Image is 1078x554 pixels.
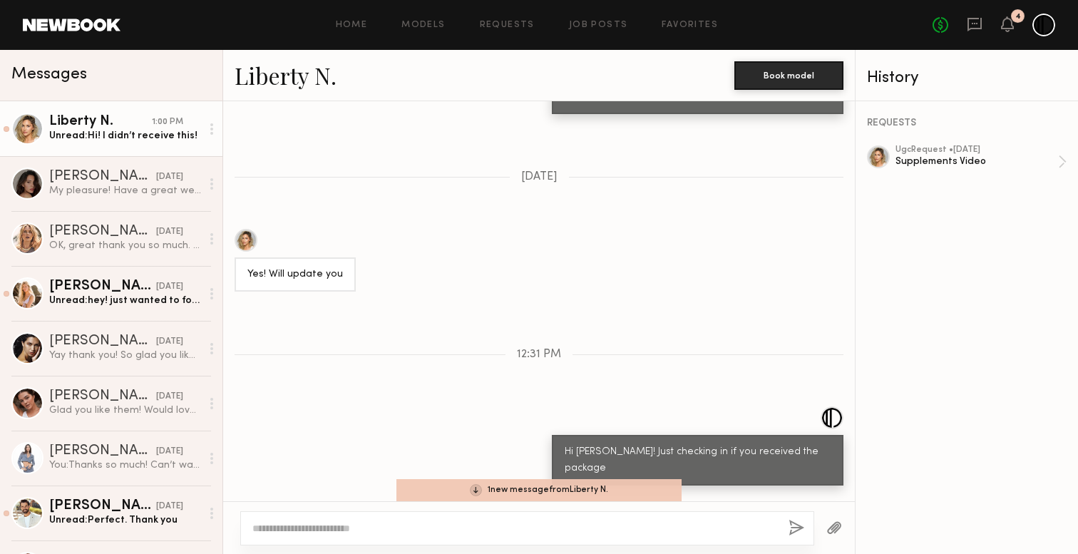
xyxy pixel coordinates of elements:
div: [PERSON_NAME] [49,389,156,404]
div: [DATE] [156,335,183,349]
div: OK, great thank you so much. I will put it to the reel ( [49,239,201,252]
div: Yay thank you! So glad you like it :) let me know if you ever need anymore videos xx love the pro... [49,349,201,362]
a: Book model [734,68,843,81]
div: History [867,70,1067,86]
span: 12:31 PM [517,349,561,361]
div: Liberty N. [49,115,152,129]
a: Liberty N. [235,60,337,91]
div: You: Thanks so much! Can’t wait to see your magic ✨ [49,458,201,472]
span: [DATE] [521,171,558,183]
div: [PERSON_NAME] [49,279,156,294]
div: Yes! Will update you [247,267,343,283]
div: [DATE] [156,500,183,513]
div: [PERSON_NAME] [49,444,156,458]
div: Glad you like them! Would love to work together again🤍 [49,404,201,417]
a: ugcRequest •[DATE]Supplements Video [895,145,1067,178]
a: Job Posts [569,21,628,30]
div: Unread: Hi! I didn’t receive this! [49,129,201,143]
a: Favorites [662,21,718,30]
div: [DATE] [156,225,183,239]
div: [DATE] [156,445,183,458]
div: [DATE] [156,170,183,184]
div: Unread: Perfect. Thank you [49,513,201,527]
div: Unread: hey! just wanted to follow up [49,294,201,307]
a: Models [401,21,445,30]
div: Supplements Video [895,155,1058,168]
div: My pleasure! Have a great week (: [49,184,201,198]
div: ugc Request • [DATE] [895,145,1058,155]
div: 4 [1015,13,1021,21]
div: [PERSON_NAME] [49,334,156,349]
div: [DATE] [156,390,183,404]
div: 1 new message from Liberty N. [396,479,682,501]
div: [PERSON_NAME] [49,225,156,239]
a: Home [336,21,368,30]
a: Requests [480,21,535,30]
div: REQUESTS [867,118,1067,128]
div: 1:00 PM [152,116,183,129]
button: Book model [734,61,843,90]
div: [PERSON_NAME] [49,499,156,513]
div: Hi [PERSON_NAME]! Just checking in if you received the package [565,444,831,477]
div: [DATE] [156,280,183,294]
div: [PERSON_NAME] [49,170,156,184]
span: Messages [11,66,87,83]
